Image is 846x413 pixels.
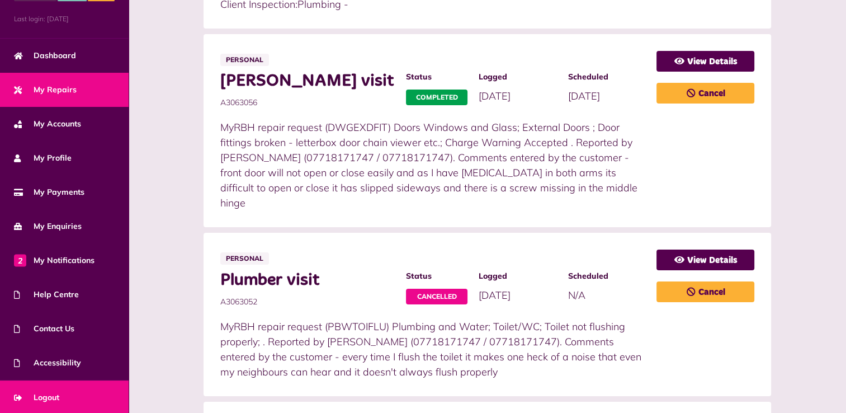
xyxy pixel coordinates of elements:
span: My Repairs [14,84,77,96]
span: Personal [220,252,269,265]
span: [PERSON_NAME] visit [220,71,395,91]
span: Last login: [DATE] [14,14,115,24]
span: [DATE] [479,90,511,102]
span: Dashboard [14,50,76,62]
span: Help Centre [14,289,79,301]
a: Cancel [656,83,754,104]
span: My Notifications [14,255,94,266]
span: [DATE] [479,289,511,302]
span: My Enquiries [14,220,82,232]
span: Scheduled [568,71,645,83]
span: Logout [14,392,59,403]
span: Accessibility [14,357,81,369]
a: View Details [656,51,754,72]
span: N/A [568,289,585,302]
p: MyRBH repair request (PBWTOIFLU) Plumbing and Water; Toilet/WC; Toilet not flushing properly; . R... [220,319,646,379]
span: Status [406,270,467,282]
span: Cancelled [406,289,467,304]
span: Personal [220,54,269,66]
p: MyRBH repair request (DWGEXDFIT) Doors Windows and Glass; External Doors ; Door fittings broken -... [220,120,646,210]
span: My Accounts [14,118,81,130]
span: Contact Us [14,323,74,335]
span: Logged [479,270,556,282]
a: Cancel [656,281,754,302]
span: [DATE] [568,90,599,102]
span: Scheduled [568,270,645,282]
span: Logged [479,71,556,83]
span: A3063052 [220,296,395,308]
a: View Details [656,250,754,270]
span: 2 [14,254,26,266]
span: A3063056 [220,97,395,109]
span: Completed [406,90,467,105]
span: My Payments [14,186,84,198]
span: Plumber visit [220,270,395,290]
span: My Profile [14,152,72,164]
span: Status [406,71,467,83]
